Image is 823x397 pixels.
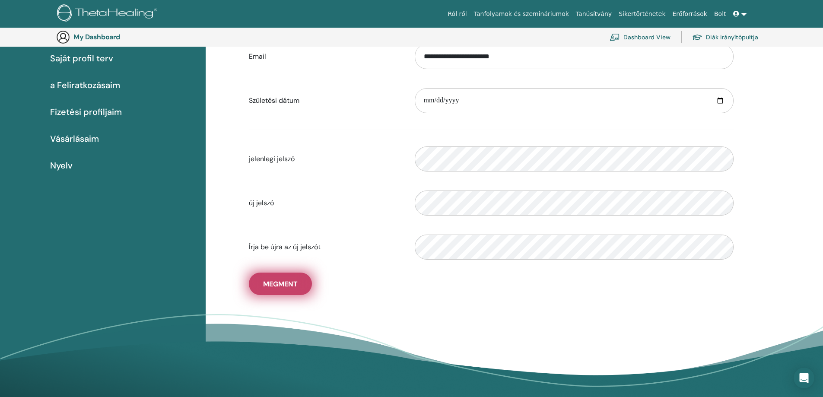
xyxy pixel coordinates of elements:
a: Ról ről [445,6,470,22]
label: új jelszó [242,195,408,211]
span: Saját profil terv [50,52,113,65]
label: Email [242,48,408,65]
a: Tanúsítvány [572,6,615,22]
label: Születési dátum [242,92,408,109]
span: a Feliratkozásaim [50,79,120,92]
button: Megment [249,273,312,295]
a: Bolt [711,6,730,22]
a: Erőforrások [669,6,711,22]
div: Open Intercom Messenger [794,368,814,388]
img: chalkboard-teacher.svg [610,33,620,41]
img: logo.png [57,4,160,24]
a: Tanfolyamok és szemináriumok [470,6,572,22]
a: Diák irányítópultja [692,28,758,47]
a: Dashboard View [610,28,670,47]
label: jelenlegi jelszó [242,151,408,167]
span: Vásárlásaim [50,132,99,145]
label: Írja be újra az új jelszót [242,239,408,255]
span: Fizetési profiljaim [50,105,122,118]
h3: My Dashboard [73,33,160,41]
span: Megment [263,279,298,289]
img: graduation-cap.svg [692,34,702,41]
a: Sikertörténetek [615,6,669,22]
span: Nyelv [50,159,73,172]
img: generic-user-icon.jpg [56,30,70,44]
